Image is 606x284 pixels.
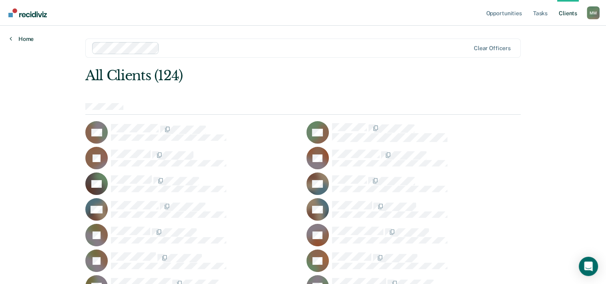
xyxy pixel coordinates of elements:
div: M M [587,6,600,19]
button: Profile dropdown button [587,6,600,19]
img: Recidiviz [8,8,47,17]
a: Home [10,35,34,43]
div: Open Intercom Messenger [579,257,598,276]
div: All Clients (124) [85,67,433,84]
div: Clear officers [474,45,511,52]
